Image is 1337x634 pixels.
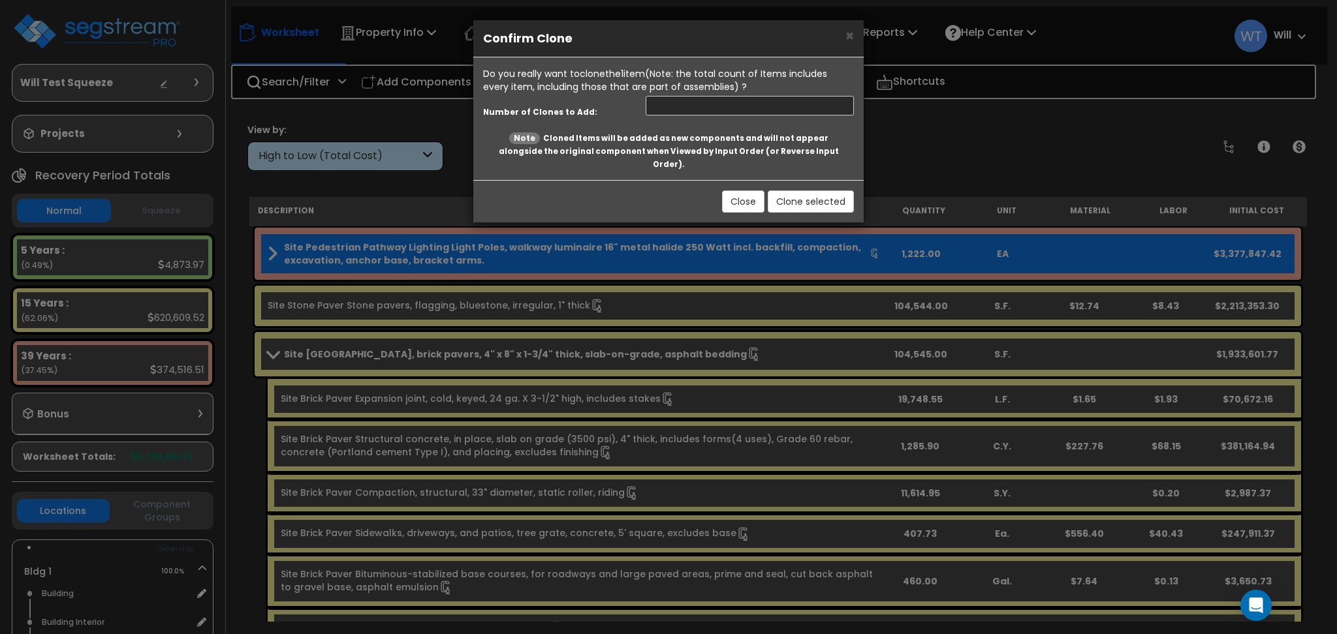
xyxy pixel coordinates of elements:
small: Number of Clones to Add: [483,107,597,117]
small: Cloned Items will be added as new components and will not appear alongside the original component... [499,133,839,170]
button: Clone selected [768,190,854,213]
span: Note [509,132,540,144]
button: Close [722,190,764,213]
span: × [845,26,854,45]
div: Open Intercom Messenger [1240,590,1272,621]
div: Do you really want to clone the 1 item (Note: the total count of Items includes every item, inclu... [483,67,854,93]
b: Confirm Clone [483,30,573,46]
